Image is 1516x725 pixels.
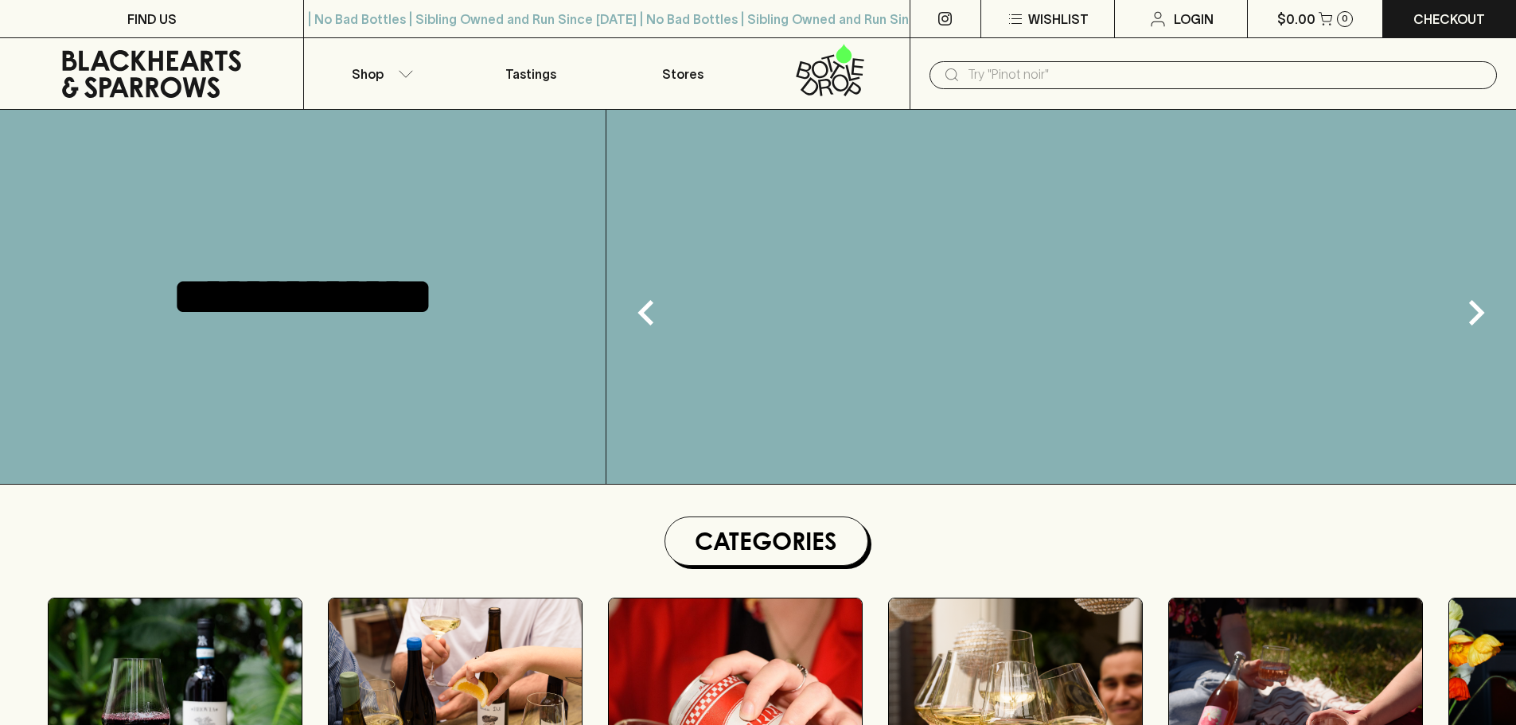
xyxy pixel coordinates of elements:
[1277,10,1315,29] p: $0.00
[606,110,1516,484] img: gif;base64,R0lGODlhAQABAAAAACH5BAEKAAEALAAAAAABAAEAAAICTAEAOw==
[505,64,556,84] p: Tastings
[352,64,384,84] p: Shop
[672,524,861,559] h1: Categories
[614,281,678,345] button: Previous
[1342,14,1348,23] p: 0
[1174,10,1214,29] p: Login
[1028,10,1089,29] p: Wishlist
[304,38,455,109] button: Shop
[1413,10,1485,29] p: Checkout
[455,38,606,109] a: Tastings
[968,62,1484,88] input: Try "Pinot noir"
[662,64,703,84] p: Stores
[1444,281,1508,345] button: Next
[607,38,758,109] a: Stores
[127,10,177,29] p: FIND US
